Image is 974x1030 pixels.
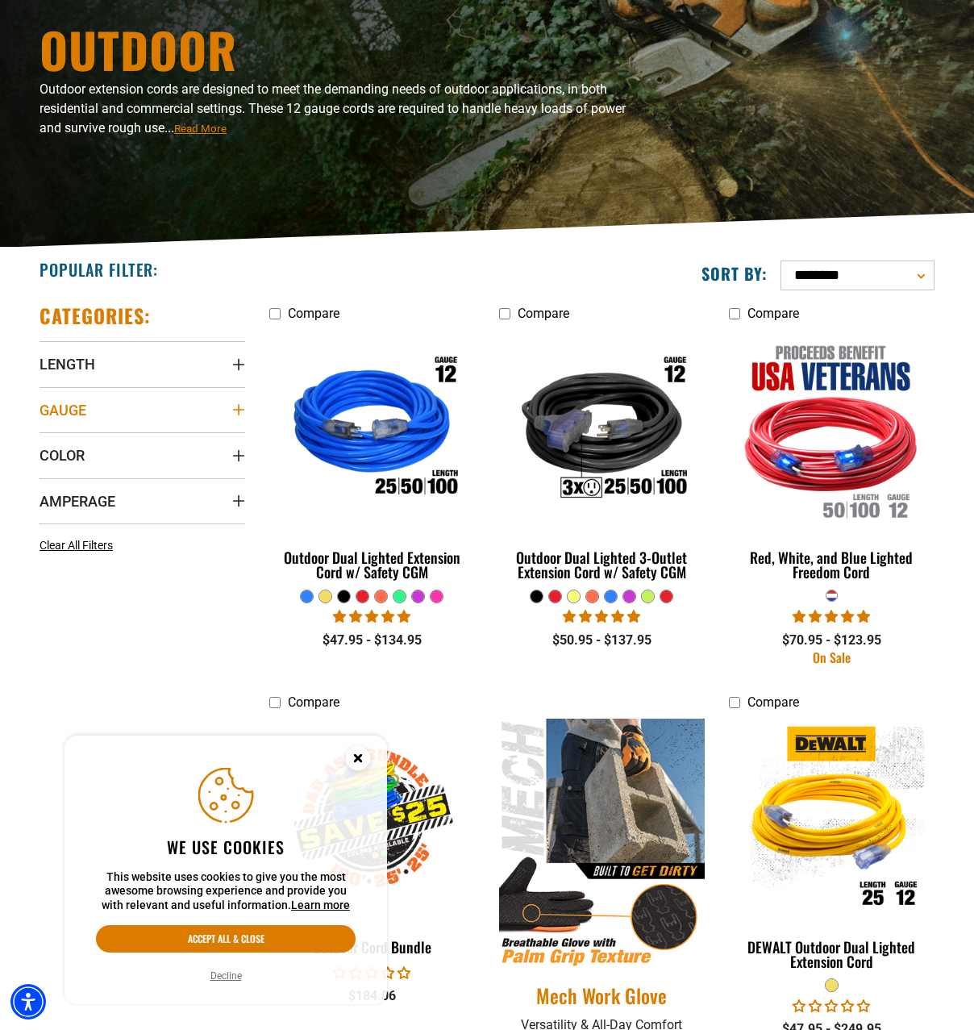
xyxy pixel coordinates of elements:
span: Amperage [40,492,115,511]
a: Clear All Filters [40,537,119,554]
span: Gauge [40,401,86,419]
img: Mech Work Glove [499,719,705,968]
h2: Popular Filter: [40,259,158,280]
div: $50.95 - $137.95 [499,631,705,650]
a: Outdoor Dual Lighted 3-Outlet Extension Cord w/ Safety CGM Outdoor Dual Lighted 3-Outlet Extensio... [499,329,705,589]
span: Compare [288,306,339,321]
img: Outdoor Dual Lighted Extension Cord w/ Safety CGM [271,337,474,523]
span: Outdoor extension cords are designed to meet the demanding needs of outdoor applications, in both... [40,81,626,136]
aside: Cookie Consent [65,736,387,1005]
a: Mech Work Glove [499,983,705,1008]
span: Read More [174,123,227,135]
a: Outdoor Cord Bundle Outdoor Cord Bundle [269,719,475,964]
p: This website uses cookies to give you the most awesome browsing experience and provide you with r... [96,870,356,913]
summary: Color [40,432,245,477]
span: 4.81 stars [333,609,410,624]
h1: Outdoor [40,25,628,73]
span: Compare [518,306,569,321]
span: Length [40,355,95,373]
button: Decline [206,968,247,984]
span: Compare [747,694,799,710]
img: DEWALT Outdoor Dual Lighted Extension Cord [730,726,933,911]
a: Outdoor Dual Lighted Extension Cord w/ Safety CGM Outdoor Dual Lighted Extension Cord w/ Safety CGM [269,329,475,589]
div: Outdoor Dual Lighted Extension Cord w/ Safety CGM [269,550,475,579]
summary: Amperage [40,478,245,523]
span: 4.80 stars [563,609,640,624]
h2: Categories: [40,303,151,328]
div: DEWALT Outdoor Dual Lighted Extension Cord [729,940,934,969]
div: On Sale [729,651,934,664]
button: Accept all & close [96,925,356,953]
span: 5.00 stars [793,609,870,624]
div: Accessibility Menu [10,984,46,1020]
img: Outdoor Cord Bundle [271,726,474,911]
a: This website uses cookies to give you the most awesome browsing experience and provide you with r... [291,899,350,911]
div: $70.95 - $123.95 [729,631,934,650]
div: $47.95 - $134.95 [269,631,475,650]
a: DEWALT Outdoor Dual Lighted Extension Cord DEWALT Outdoor Dual Lighted Extension Cord [729,719,934,978]
span: Clear All Filters [40,539,113,552]
span: Color [40,446,85,465]
button: Close this option [329,736,387,786]
summary: Length [40,341,245,386]
span: Compare [747,306,799,321]
a: Red, White, and Blue Lighted Freedom Cord Red, White, and Blue Lighted Freedom Cord [729,329,934,589]
div: Outdoor Dual Lighted 3-Outlet Extension Cord w/ Safety CGM [499,550,705,579]
span: Compare [288,694,339,710]
label: Sort by: [701,263,768,284]
img: Red, White, and Blue Lighted Freedom Cord [730,337,933,523]
h2: We use cookies [96,836,356,857]
img: Outdoor Dual Lighted 3-Outlet Extension Cord w/ Safety CGM [500,337,703,523]
div: Red, White, and Blue Lighted Freedom Cord [729,550,934,579]
summary: Gauge [40,387,245,432]
span: 0.00 stars [793,999,870,1014]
